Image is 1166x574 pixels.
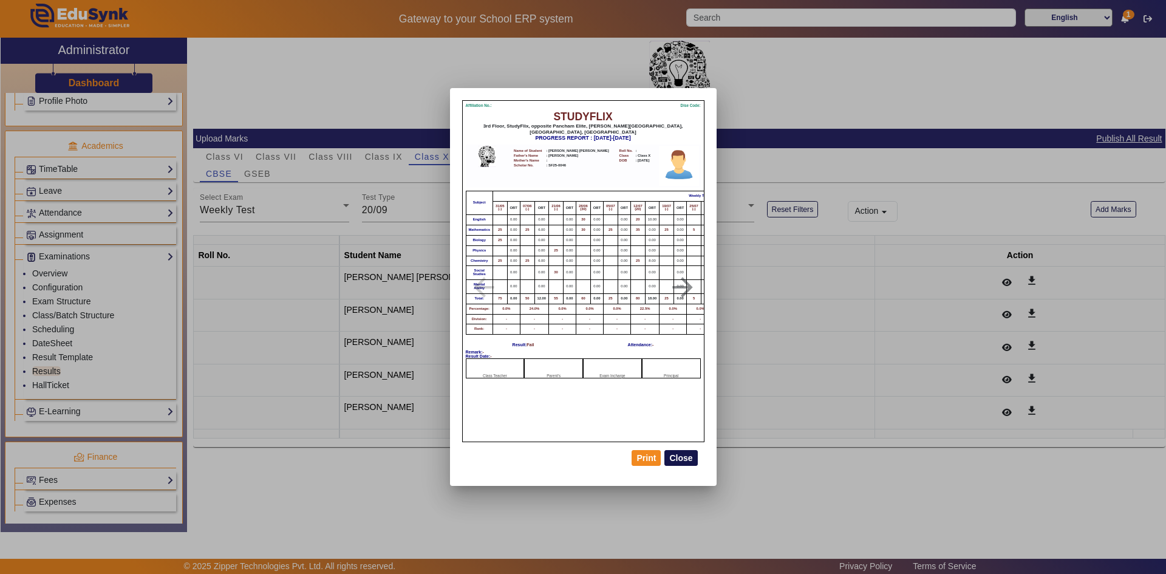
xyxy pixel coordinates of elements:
td: 0.00 [534,280,549,294]
td: 30 [549,266,564,280]
td: - [687,324,714,335]
td: - [604,314,631,324]
th: Father's Name [513,154,545,159]
td: Physics [466,245,493,256]
td: 0.0% [687,304,714,314]
td: Rank: [466,324,493,335]
td: 60 [576,293,591,304]
td: 0.00 [645,280,660,294]
td: 5 [687,225,701,236]
td: 0.00 [618,235,630,245]
th: 07/06 (-) [520,201,534,215]
th: Class [616,154,635,159]
td: Percentage: [466,304,493,314]
td: 0.00 [563,245,576,256]
td: 0.00 [590,293,603,304]
td: 25 [604,293,618,304]
td: 0.00 [590,235,603,245]
div: Result Date: [466,354,701,358]
th: OBT [618,201,630,215]
td: 0.0% [604,304,631,314]
mat-icon: arrow_forward [652,272,713,302]
td: 30 [576,215,591,225]
td: - [520,314,548,324]
td: 25 [493,235,507,245]
td: 0.00 [645,225,660,236]
th: OBT [534,201,549,215]
td: 25 [520,256,534,266]
td: 0.00 [507,245,520,256]
td: 0.00 [645,266,660,280]
mat-icon: arrow_back [454,272,514,302]
td: - [549,324,576,335]
th: OBT [673,201,686,215]
td: 25 [520,225,534,236]
th: Roll No. [616,149,635,154]
td: 30 [576,225,591,236]
td: 0.00 [590,215,603,225]
td: Mathematics [466,225,493,236]
td: 0.00 [618,266,630,280]
td: 0.00 [673,245,686,256]
td: 0.00 [534,266,549,280]
td: 55 [549,293,564,304]
td: 0.00 [563,256,576,266]
td: Biology [466,235,493,245]
div: Remark: [466,350,701,354]
td: 80 [631,293,646,304]
td: 0.00 [618,245,630,256]
td: : [635,149,653,154]
td: 0.00 [673,215,686,225]
div: Attendance: [628,343,654,347]
td: 50 [520,293,534,304]
td: 6.00 [534,225,549,236]
td: 25 [493,225,507,236]
td: - [520,324,548,335]
div: Exam Incharge [583,358,642,378]
th: Scholar No. [513,163,545,168]
td: 0.00 [701,215,714,225]
div: Principal [642,358,701,378]
td: 0.00 [534,235,549,245]
td: : [PERSON_NAME] [545,154,616,159]
td: 0.00 [590,245,603,256]
th: OBT [701,201,714,215]
td: 20 [631,215,646,225]
td: - [660,314,687,324]
th: 05/07 (-) [604,201,618,215]
div: Parent's [524,358,583,378]
td: 0.00 [507,235,520,245]
td: : [545,159,616,163]
p: Dise Code: [681,104,701,108]
td: 25 [660,225,674,236]
button: Print [632,450,661,466]
p: Affiliation No.: [466,104,492,108]
td: 0.00 [701,235,714,245]
td: 0.00 [507,266,520,280]
td: 0.0% [549,304,576,314]
th: OBT [645,201,660,215]
td: 0.0% [493,304,520,314]
td: - [576,324,604,335]
td: 0.00 [673,225,686,236]
td: 0.0% [576,304,604,314]
th: 12/07 (20) [631,201,646,215]
td: 0.00 [507,256,520,266]
h1: STUDYFLIX [466,111,701,123]
td: 0.00 [507,215,520,225]
td: - [604,324,631,335]
td: 25 [604,225,618,236]
th: 21/06 (-) [549,201,564,215]
td: 0.00 [618,293,630,304]
th: 28/06 (30) [576,201,591,215]
td: - [549,314,576,324]
th: Weekly Test [493,191,905,201]
th: Mother's Name [513,159,545,163]
th: 31/05 (-) [493,201,507,215]
td: 0.00 [563,293,576,304]
td: 0.00 [563,280,576,294]
th: 19/07 (-) [660,201,674,215]
td: 0.00 [534,215,549,225]
td: 0.00 [645,245,660,256]
th: OBT [507,201,520,215]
